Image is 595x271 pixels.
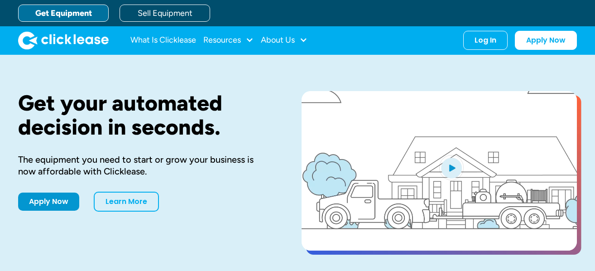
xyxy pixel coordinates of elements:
[475,36,496,45] div: Log In
[94,192,159,212] a: Learn More
[18,154,273,177] div: The equipment you need to start or grow your business is now affordable with Clicklease.
[439,155,464,180] img: Blue play button logo on a light blue circular background
[18,193,79,211] a: Apply Now
[261,31,307,49] div: About Us
[302,91,577,251] a: open lightbox
[18,31,109,49] a: home
[18,31,109,49] img: Clicklease logo
[120,5,210,22] a: Sell Equipment
[515,31,577,50] a: Apply Now
[18,5,109,22] a: Get Equipment
[18,91,273,139] h1: Get your automated decision in seconds.
[203,31,254,49] div: Resources
[130,31,196,49] a: What Is Clicklease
